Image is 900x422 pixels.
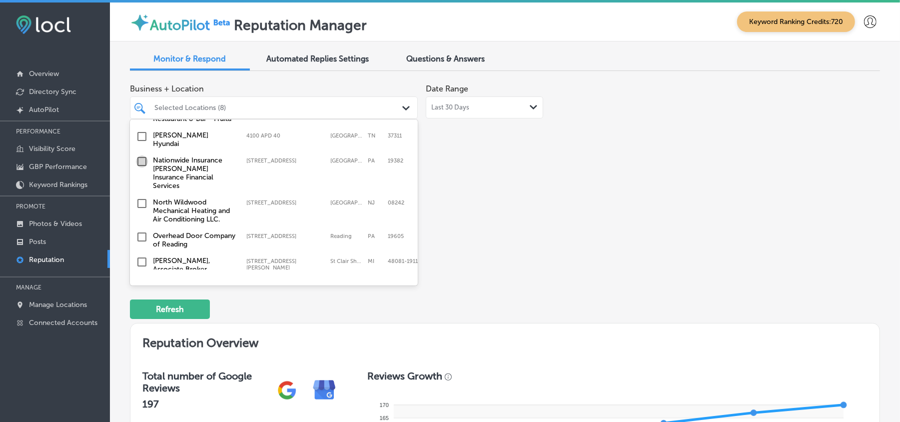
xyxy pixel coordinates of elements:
[210,17,234,27] img: Beta
[154,54,226,63] span: Monitor & Respond
[29,318,97,327] p: Connected Accounts
[368,132,383,139] label: TN
[330,233,363,239] label: Reading
[153,198,236,223] label: North Wildwood Mechanical Heating and Air Conditioning LLC.
[267,54,369,63] span: Automated Replies Settings
[150,17,210,33] label: AutoPilot
[379,402,388,408] tspan: 170
[388,157,403,164] label: 19382
[246,233,326,239] label: 901 Delta Avenue
[368,233,383,239] label: PA
[29,219,82,228] p: Photos & Videos
[367,370,442,382] h3: Reviews Growth
[330,199,363,206] label: Rio Grande
[737,11,855,32] span: Keyword Ranking Credits: 720
[246,157,326,164] label: 230 W Market St
[142,398,268,410] h2: 197
[407,54,485,63] span: Questions & Answers
[330,157,363,164] label: West Chester
[246,132,326,139] label: 4100 APD 40
[130,84,418,93] span: Business + Location
[368,157,383,164] label: PA
[246,199,326,206] label: 351 Ranger Road; Unit 3
[268,371,306,409] img: gPZS+5FD6qPJAAAAABJRU5ErkJggg==
[388,258,418,271] label: 48081-1911
[246,258,326,271] label: 27205 Harper Ave
[29,105,59,114] p: AutoPilot
[29,162,87,171] p: GBP Performance
[368,199,383,206] label: NJ
[29,237,46,246] p: Posts
[29,255,64,264] p: Reputation
[153,131,236,148] label: Gray Epperson Hyundai
[388,132,402,139] label: 37311
[153,156,236,190] label: Nationwide Insurance Jillian O'Brien Insurance Financial Services
[153,231,236,248] label: Overhead Door Company of Reading
[431,103,469,111] span: Last 30 Days
[306,371,343,409] img: e7ababfa220611ac49bdb491a11684a6.png
[130,299,210,319] button: Refresh
[29,69,59,78] p: Overview
[330,132,363,139] label: Cleveland
[388,199,404,206] label: 08242
[426,84,468,93] label: Date Range
[368,258,383,271] label: MI
[29,180,87,189] p: Keyword Rankings
[154,103,403,112] div: Selected Locations (8)
[29,144,75,153] p: Visibility Score
[29,300,87,309] p: Manage Locations
[388,233,404,239] label: 19605
[234,17,367,33] label: Reputation Manager
[16,15,71,34] img: fda3e92497d09a02dc62c9cd864e3231.png
[379,415,388,421] tspan: 165
[330,258,363,271] label: St Clair Shores
[29,87,76,96] p: Directory Sync
[130,323,880,358] h2: Reputation Overview
[153,256,236,273] label: Shannon Sails, Associate Broker
[142,370,268,394] h3: Total number of Google Reviews
[130,12,150,32] img: autopilot-icon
